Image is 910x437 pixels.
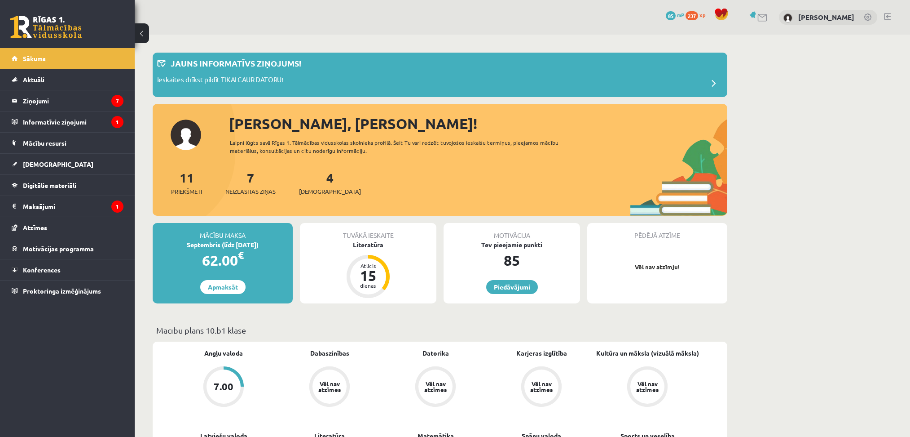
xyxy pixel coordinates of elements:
a: Motivācijas programma [12,238,123,259]
span: Mācību resursi [23,139,66,147]
a: Rīgas 1. Tālmācības vidusskola [10,16,82,38]
div: Laipni lūgts savā Rīgas 1. Tālmācības vidusskolas skolnieka profilā. Šeit Tu vari redzēt tuvojošo... [230,138,575,155]
a: Apmaksāt [200,280,246,294]
legend: Ziņojumi [23,90,123,111]
span: Motivācijas programma [23,245,94,253]
p: Vēl nav atzīmju! [592,263,723,272]
div: 62.00 [153,250,293,271]
i: 7 [111,95,123,107]
span: Aktuāli [23,76,44,84]
div: Literatūra [300,240,436,250]
a: Vēl nav atzīmes [488,366,594,409]
span: Digitālie materiāli [23,181,76,189]
a: 85 mP [666,11,684,18]
span: mP [677,11,684,18]
p: Jauns informatīvs ziņojums! [171,57,301,69]
div: Pēdējā atzīme [587,223,727,240]
a: 237 xp [686,11,710,18]
i: 1 [111,116,123,128]
legend: Informatīvie ziņojumi [23,111,123,132]
a: Karjeras izglītība [516,348,567,358]
a: Piedāvājumi [486,280,538,294]
div: [PERSON_NAME], [PERSON_NAME]! [229,113,727,134]
a: Angļu valoda [204,348,243,358]
div: Septembris (līdz [DATE]) [153,240,293,250]
a: Maksājumi1 [12,196,123,217]
a: Informatīvie ziņojumi1 [12,111,123,132]
div: Vēl nav atzīmes [635,381,660,392]
span: 85 [666,11,676,20]
div: Vēl nav atzīmes [529,381,554,392]
a: 4[DEMOGRAPHIC_DATA] [299,169,361,196]
div: Vēl nav atzīmes [317,381,342,392]
span: xp [699,11,705,18]
div: dienas [355,283,382,288]
span: [DEMOGRAPHIC_DATA] [299,187,361,196]
span: 237 [686,11,698,20]
a: Vēl nav atzīmes [382,366,488,409]
div: Motivācija [444,223,580,240]
span: [DEMOGRAPHIC_DATA] [23,160,93,168]
div: Atlicis [355,263,382,268]
a: Dabaszinības [310,348,349,358]
p: Mācību plāns 10.b1 klase [156,324,724,336]
div: Tev pieejamie punkti [444,240,580,250]
i: 1 [111,201,123,213]
legend: Maksājumi [23,196,123,217]
a: Mācību resursi [12,133,123,153]
a: [PERSON_NAME] [798,13,854,22]
div: Vēl nav atzīmes [423,381,448,392]
a: Aktuāli [12,69,123,90]
a: Vēl nav atzīmes [277,366,382,409]
span: Proktoringa izmēģinājums [23,287,101,295]
a: Sākums [12,48,123,69]
span: Sākums [23,54,46,62]
a: Digitālie materiāli [12,175,123,196]
a: Konferences [12,259,123,280]
a: 11Priekšmeti [171,169,202,196]
a: 7.00 [171,366,277,409]
a: [DEMOGRAPHIC_DATA] [12,154,123,174]
a: Proktoringa izmēģinājums [12,281,123,301]
a: Kultūra un māksla (vizuālā māksla) [596,348,699,358]
div: Tuvākā ieskaite [300,223,436,240]
span: Priekšmeti [171,187,202,196]
a: Datorika [422,348,449,358]
div: 7.00 [214,382,233,392]
div: Mācību maksa [153,223,293,240]
img: Reinis Kristofers Jirgensons [783,13,792,22]
span: Neizlasītās ziņas [225,187,276,196]
div: 15 [355,268,382,283]
a: Literatūra Atlicis 15 dienas [300,240,436,299]
span: Konferences [23,266,61,274]
a: Vēl nav atzīmes [594,366,700,409]
a: Ziņojumi7 [12,90,123,111]
div: 85 [444,250,580,271]
span: Atzīmes [23,223,47,232]
a: Jauns informatīvs ziņojums! Ieskaites drīkst pildīt TIKAI CAUR DATORU! [157,57,723,93]
span: € [238,249,244,262]
a: Atzīmes [12,217,123,238]
p: Ieskaites drīkst pildīt TIKAI CAUR DATORU! [157,75,283,87]
a: 7Neizlasītās ziņas [225,169,276,196]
